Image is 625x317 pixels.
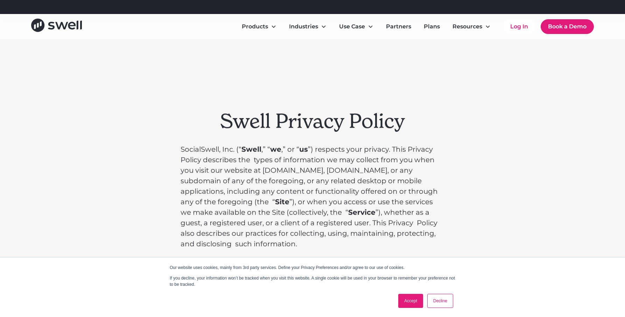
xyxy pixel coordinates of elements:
[380,20,417,34] a: Partners
[418,20,445,34] a: Plans
[398,294,423,308] a: Accept
[339,22,365,31] div: Use Case
[31,19,82,34] a: home
[181,144,444,249] p: SocialSwell, Inc. (“ ,” “ ,” or “ ”) respects your privacy. This Privacy Policy describes the typ...
[452,22,482,31] div: Resources
[270,145,281,153] strong: we
[220,109,405,133] h1: Swell Privacy Policy
[333,20,379,34] div: Use Case
[236,20,282,34] div: Products
[170,275,455,288] p: If you decline, your information won’t be tracked when you visit this website. A single cookie wi...
[503,20,535,34] a: Log In
[275,198,289,206] strong: Site
[170,264,455,271] p: Our website uses cookies, mainly from 3rd party services. Define your Privacy Preferences and/or ...
[241,145,261,153] strong: Swell
[447,20,496,34] div: Resources
[427,294,453,308] a: Decline
[283,20,332,34] div: Industries
[541,19,594,34] a: Book a Demo
[348,208,375,216] strong: Service
[181,249,444,260] p: ‍
[289,22,318,31] div: Industries
[242,22,268,31] div: Products
[299,145,308,153] strong: us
